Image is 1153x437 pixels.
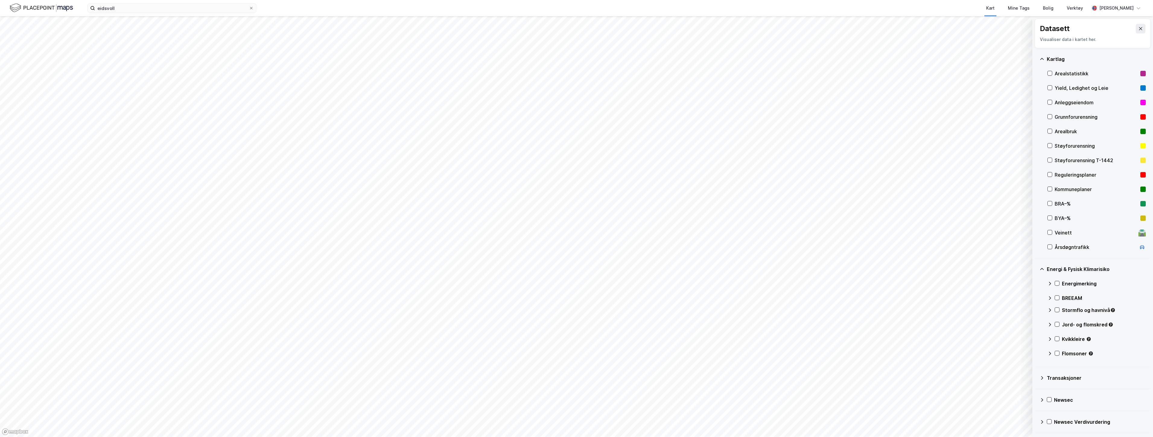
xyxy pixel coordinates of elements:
[1099,5,1134,12] div: [PERSON_NAME]
[1055,200,1138,207] div: BRA–%
[1055,215,1138,222] div: BYA–%
[1054,418,1146,426] div: Newsec Verdivurdering
[1123,408,1153,437] iframe: Chat Widget
[1055,157,1138,164] div: Støyforurensning T-1442
[1055,128,1138,135] div: Arealbruk
[1108,322,1113,327] div: Tooltip anchor
[1062,280,1146,287] div: Energimerking
[1055,171,1138,178] div: Reguleringsplaner
[1088,351,1094,356] div: Tooltip anchor
[1062,335,1146,343] div: Kvikkleire
[1055,70,1138,77] div: Arealstatistikk
[1062,294,1146,302] div: BREEAM
[1110,307,1116,313] div: Tooltip anchor
[95,4,249,13] input: Søk på adresse, matrikkel, gårdeiere, leietakere eller personer
[1043,5,1053,12] div: Bolig
[1062,321,1146,328] div: Jord- og flomskred
[1047,266,1146,273] div: Energi & Fysisk Klimarisiko
[2,428,28,435] a: Mapbox homepage
[1055,113,1138,121] div: Grunnforurensning
[1062,350,1146,357] div: Flomsoner
[1055,186,1138,193] div: Kommuneplaner
[1040,36,1145,43] div: Visualiser data i kartet her.
[1055,142,1138,149] div: Støyforurensning
[1055,244,1136,251] div: Årsdøgntrafikk
[10,3,73,13] img: logo.f888ab2527a4732fd821a326f86c7f29.svg
[1055,84,1138,92] div: Yield, Ledighet og Leie
[1054,396,1146,404] div: Newsec
[1138,229,1146,237] div: 🛣️
[1055,99,1138,106] div: Anleggseiendom
[1086,336,1091,342] div: Tooltip anchor
[1008,5,1030,12] div: Mine Tags
[1055,229,1136,236] div: Veinett
[1123,408,1153,437] div: Kontrollprogram for chat
[1040,24,1070,33] div: Datasett
[1047,55,1146,63] div: Kartlag
[1067,5,1083,12] div: Verktøy
[986,5,995,12] div: Kart
[1062,307,1146,314] div: Stormflo og havnivå
[1047,374,1146,382] div: Transaksjoner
